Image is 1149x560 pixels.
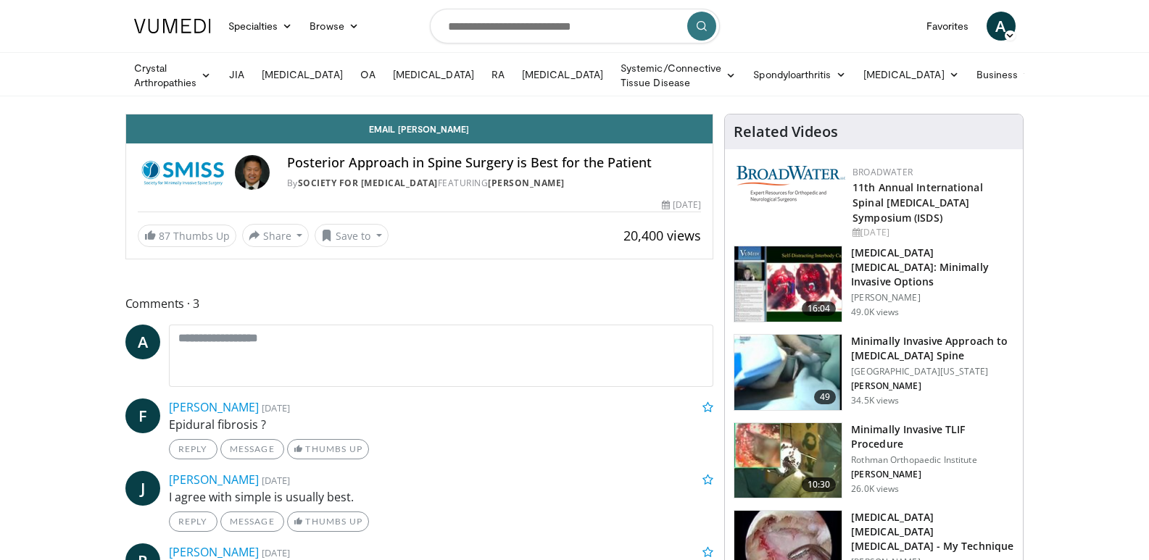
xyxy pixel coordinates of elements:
span: 49 [814,390,836,404]
h3: Minimally Invasive Approach to [MEDICAL_DATA] Spine [851,334,1014,363]
a: Systemic/Connective Tissue Disease [612,61,744,90]
img: 9f1438f7-b5aa-4a55-ab7b-c34f90e48e66.150x105_q85_crop-smart_upscale.jpg [734,246,842,322]
p: Rothman Orthopaedic Institute [851,454,1014,466]
a: OA [352,60,384,89]
a: 16:04 [MEDICAL_DATA] [MEDICAL_DATA]: Minimally Invasive Options [PERSON_NAME] 49.0K views [734,246,1014,322]
a: Crystal Arthropathies [125,61,220,90]
a: Thumbs Up [287,439,369,459]
h3: Minimally Invasive TLIF Procedure [851,422,1014,451]
a: Specialties [220,12,302,41]
span: 16:04 [802,301,837,316]
small: [DATE] [262,401,290,414]
a: Message [220,439,284,459]
a: Spondyloarthritis [744,60,854,89]
p: [PERSON_NAME] [851,469,1014,480]
p: I agree with simple is usually best. [169,488,714,506]
a: [MEDICAL_DATA] [253,60,352,89]
a: [PERSON_NAME] [169,399,259,415]
a: Favorites [918,12,978,41]
a: Message [220,511,284,532]
a: BroadWater [853,166,913,178]
a: [MEDICAL_DATA] [384,60,483,89]
img: ander_3.png.150x105_q85_crop-smart_upscale.jpg [734,423,842,498]
a: 11th Annual International Spinal [MEDICAL_DATA] Symposium (ISDS) [853,180,983,225]
a: Email [PERSON_NAME] [126,114,713,143]
span: Comments 3 [125,294,714,313]
a: Reply [169,511,217,532]
p: 26.0K views [851,483,899,495]
a: J [125,471,160,506]
a: F [125,398,160,433]
a: JIA [220,60,253,89]
p: 34.5K views [851,395,899,406]
a: 10:30 Minimally Invasive TLIF Procedure Rothman Orthopaedic Institute [PERSON_NAME] 26.0K views [734,422,1014,499]
a: Thumbs Up [287,511,369,532]
a: [MEDICAL_DATA] [513,60,612,89]
p: [GEOGRAPHIC_DATA][US_STATE] [851,366,1014,377]
div: [DATE] [662,198,701,212]
h4: Related Videos [734,123,838,141]
p: Epidural fibrosis ? [169,416,714,433]
button: Share [242,224,310,247]
img: Society for Minimally Invasive Spine Surgery [138,155,229,190]
a: 87 Thumbs Up [138,225,236,247]
small: [DATE] [262,474,290,487]
a: [PERSON_NAME] [169,472,259,488]
p: [PERSON_NAME] [851,292,1014,304]
img: 38787_0000_3.png.150x105_q85_crop-smart_upscale.jpg [734,335,842,410]
button: Save to [315,224,389,247]
p: [PERSON_NAME] [851,380,1014,392]
div: [DATE] [853,226,1011,239]
a: RA [483,60,513,89]
input: Search topics, interventions [430,9,720,43]
h3: [MEDICAL_DATA] [MEDICAL_DATA] [MEDICAL_DATA] - My Technique [851,510,1014,553]
span: 10:30 [802,477,837,492]
span: 87 [159,229,170,243]
a: [PERSON_NAME] [169,544,259,560]
small: [DATE] [262,546,290,559]
span: 20,400 views [623,227,701,244]
a: Reply [169,439,217,459]
h4: Posterior Approach in Spine Surgery is Best for the Patient [287,155,701,171]
img: VuMedi Logo [134,19,211,33]
a: A [125,325,160,359]
a: Browse [301,12,368,41]
img: 2aa88175-4d87-4824-b987-90003223ad6d.png.150x105_q85_autocrop_double_scale_upscale_version-0.2.png [737,166,845,202]
p: 49.0K views [851,306,899,318]
a: [PERSON_NAME] [488,177,565,189]
a: Society for [MEDICAL_DATA] [298,177,438,189]
a: [MEDICAL_DATA] [855,60,968,89]
a: A [987,12,1016,41]
img: Avatar [235,155,270,190]
div: By FEATURING [287,177,701,190]
a: Business [968,60,1042,89]
h3: [MEDICAL_DATA] [MEDICAL_DATA]: Minimally Invasive Options [851,246,1014,289]
a: 49 Minimally Invasive Approach to [MEDICAL_DATA] Spine [GEOGRAPHIC_DATA][US_STATE] [PERSON_NAME] ... [734,334,1014,411]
